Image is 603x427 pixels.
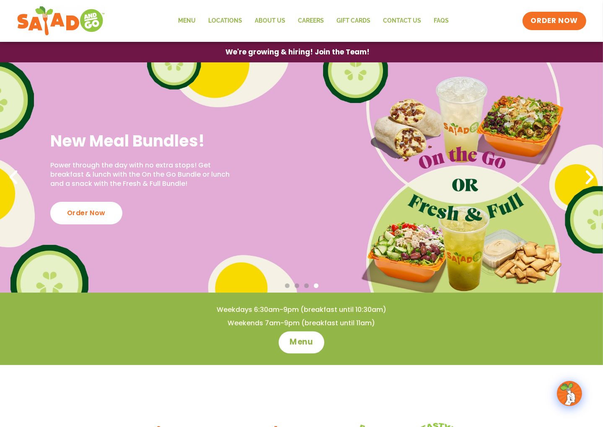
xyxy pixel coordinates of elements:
[50,202,122,224] div: Order Now
[226,49,370,56] span: We're growing & hiring! Join the Team!
[172,11,455,31] nav: Menu
[279,331,324,353] a: Menu
[50,131,233,151] h2: New Meal Bundles!
[17,305,586,314] h4: Weekdays 6:30am-9pm (breakfast until 10:30am)
[4,168,23,187] div: Previous slide
[314,283,318,288] span: Go to slide 4
[17,319,586,328] h4: Weekends 7am-9pm (breakfast until 11am)
[290,337,313,348] span: Menu
[523,12,586,30] a: ORDER NOW
[50,161,233,189] p: Power through the day with no extra stops! Get breakfast & lunch with the On the Go Bundle or lun...
[213,42,383,62] a: We're growing & hiring! Join the Team!
[292,11,331,31] a: Careers
[558,382,581,405] img: wpChatIcon
[304,283,309,288] span: Go to slide 3
[428,11,455,31] a: FAQs
[377,11,428,31] a: Contact Us
[249,11,292,31] a: About Us
[17,4,105,38] img: new-SAG-logo-768×292
[202,11,249,31] a: Locations
[331,11,377,31] a: GIFT CARDS
[531,16,578,26] span: ORDER NOW
[295,283,299,288] span: Go to slide 2
[285,283,290,288] span: Go to slide 1
[580,168,599,187] div: Next slide
[172,11,202,31] a: Menu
